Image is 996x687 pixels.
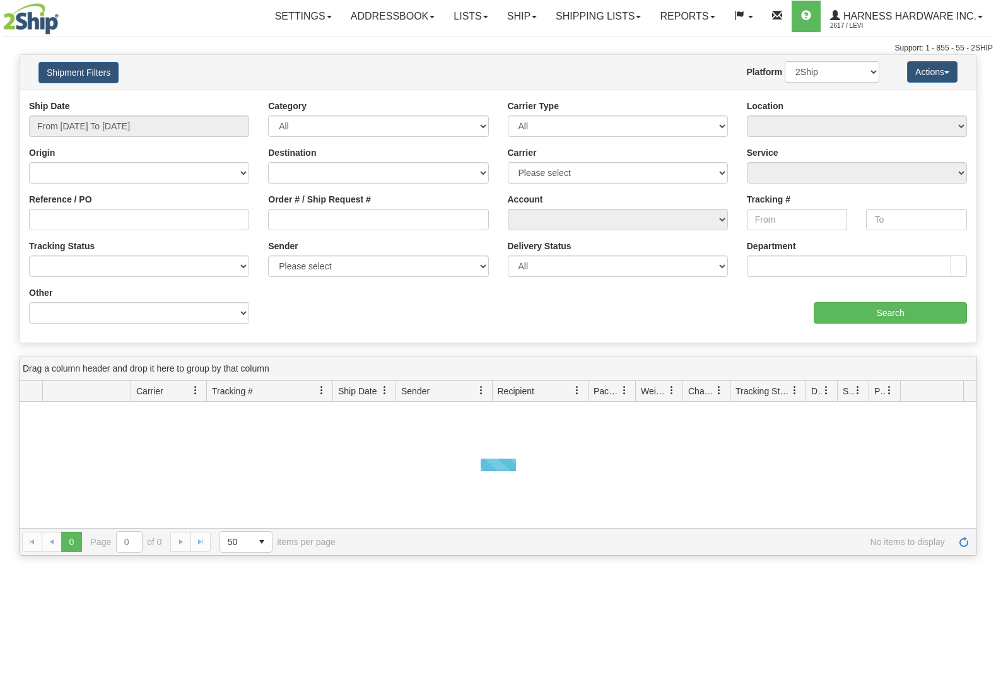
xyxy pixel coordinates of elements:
label: Department [747,240,796,252]
label: Delivery Status [508,240,571,252]
a: Ship [498,1,546,32]
a: Pickup Status filter column settings [879,380,900,401]
a: Weight filter column settings [661,380,683,401]
label: Destination [268,146,316,159]
a: Settings [266,1,341,32]
label: Carrier [508,146,537,159]
a: Addressbook [341,1,445,32]
span: Weight [641,385,667,397]
label: Other [29,286,52,299]
a: Charge filter column settings [708,380,730,401]
button: Shipment Filters [38,62,119,83]
label: Category [268,100,307,112]
label: Tracking Status [29,240,95,252]
a: Sender filter column settings [471,380,492,401]
a: Shipment Issues filter column settings [847,380,869,401]
span: Carrier [136,385,163,397]
span: Page 0 [61,532,81,552]
a: Harness Hardware Inc. 2617 / Levi [821,1,992,32]
span: Packages [594,385,620,397]
a: Carrier filter column settings [185,380,206,401]
label: Carrier Type [508,100,559,112]
span: Ship Date [338,385,377,397]
a: Reports [650,1,724,32]
input: From [747,209,848,230]
div: Support: 1 - 855 - 55 - 2SHIP [3,43,993,54]
span: Harness Hardware Inc. [840,11,976,21]
input: Search [814,302,967,324]
button: Actions [907,61,958,83]
label: Reference / PO [29,193,92,206]
label: Ship Date [29,100,70,112]
img: logo2617.jpg [3,3,59,35]
label: Sender [268,240,298,252]
span: Shipment Issues [843,385,853,397]
input: To [866,209,967,230]
span: Page of 0 [91,531,162,553]
a: Tracking # filter column settings [311,380,332,401]
a: Tracking Status filter column settings [784,380,806,401]
label: Order # / Ship Request # [268,193,371,206]
a: Packages filter column settings [614,380,635,401]
label: Account [508,193,543,206]
span: Charge [688,385,715,397]
label: Platform [746,66,782,78]
span: Recipient [498,385,534,397]
div: grid grouping header [20,356,976,381]
a: Ship Date filter column settings [374,380,395,401]
a: Shipping lists [546,1,650,32]
span: 2617 / Levi [830,20,925,32]
a: Delivery Status filter column settings [816,380,837,401]
span: select [252,532,272,552]
label: Location [747,100,783,112]
span: No items to display [353,537,945,547]
span: Tracking Status [735,385,790,397]
label: Tracking # [747,193,790,206]
iframe: chat widget [967,279,995,408]
span: Delivery Status [811,385,822,397]
label: Origin [29,146,55,159]
span: Tracking # [212,385,253,397]
label: Service [747,146,778,159]
span: Pickup Status [874,385,885,397]
span: Sender [401,385,430,397]
a: Refresh [954,532,974,552]
span: Page sizes drop down [220,531,272,553]
span: 50 [228,536,244,548]
span: items per page [220,531,336,553]
a: Recipient filter column settings [566,380,588,401]
a: Lists [444,1,497,32]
